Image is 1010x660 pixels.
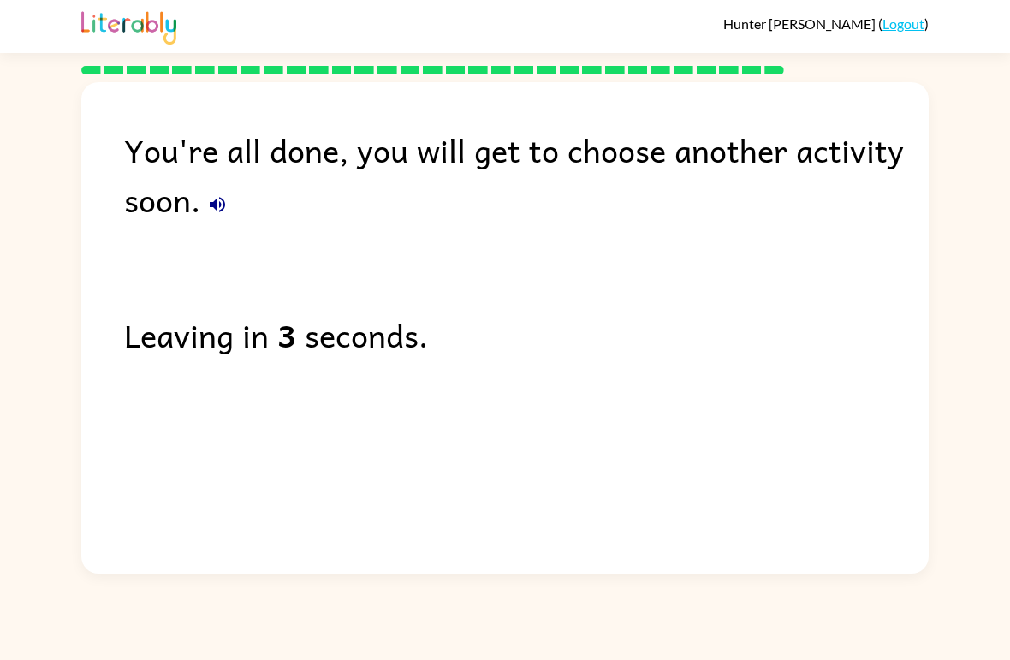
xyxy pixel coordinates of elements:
[277,310,296,360] b: 3
[882,15,924,32] a: Logout
[124,310,929,360] div: Leaving in seconds.
[81,7,176,45] img: Literably
[723,15,878,32] span: Hunter [PERSON_NAME]
[723,15,929,32] div: ( )
[124,125,929,224] div: You're all done, you will get to choose another activity soon.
